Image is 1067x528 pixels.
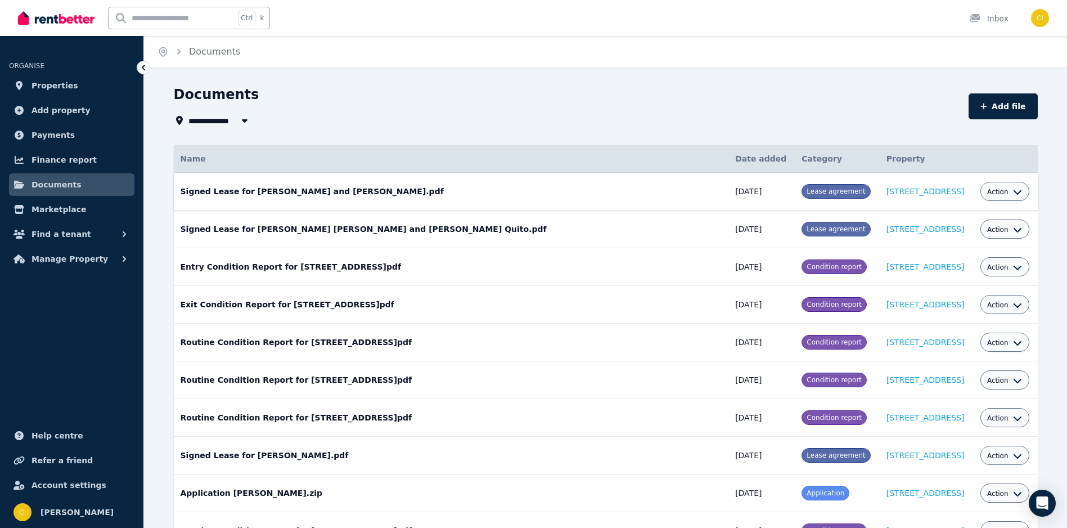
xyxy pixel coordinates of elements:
h1: Documents [174,86,259,104]
td: Routine Condition Report for [STREET_ADDRESS]pdf [174,361,729,399]
span: Action [987,301,1009,310]
span: [PERSON_NAME] [40,505,114,519]
span: Manage Property [31,252,108,266]
a: Payments [9,124,134,146]
span: Action [987,338,1009,347]
td: Application [PERSON_NAME].zip [174,475,729,512]
a: Finance report [9,149,134,171]
span: Application [807,489,844,497]
span: Properties [31,79,78,92]
img: Christopher Isaac [1031,9,1049,27]
span: Action [987,225,1009,234]
a: [STREET_ADDRESS] [886,225,965,234]
span: Condition report [807,338,862,346]
div: Open Intercom Messenger [1029,490,1056,517]
td: Signed Lease for [PERSON_NAME] and [PERSON_NAME].pdf [174,173,729,211]
span: Marketplace [31,203,86,216]
span: Documents [31,178,82,191]
span: Lease agreement [807,451,865,459]
a: Account settings [9,474,134,496]
span: Finance report [31,153,97,167]
span: Help centre [31,429,83,442]
span: Refer a friend [31,454,93,467]
nav: Breadcrumb [144,36,254,68]
button: Action [987,263,1022,272]
a: [STREET_ADDRESS] [886,413,965,422]
a: Help centre [9,424,134,447]
button: Action [987,301,1022,310]
span: Payments [31,128,75,142]
td: Signed Lease for [PERSON_NAME].pdf [174,437,729,475]
td: [DATE] [728,361,795,399]
span: Ctrl [238,11,255,25]
a: [STREET_ADDRESS] [886,262,965,271]
button: Manage Property [9,248,134,270]
a: Marketplace [9,198,134,221]
span: Lease agreement [807,225,865,233]
span: k [260,14,264,23]
span: Action [987,451,1009,460]
td: Routine Condition Report for [STREET_ADDRESS]pdf [174,324,729,361]
img: RentBetter [18,10,94,26]
button: Action [987,489,1022,498]
td: Routine Condition Report for [STREET_ADDRESS]pdf [174,399,729,437]
span: Condition report [807,301,862,308]
span: Add property [31,104,91,117]
a: Properties [9,74,134,97]
span: Condition report [807,263,862,271]
button: Action [987,187,1022,196]
button: Action [987,225,1022,234]
span: Account settings [31,478,106,492]
a: Add property [9,99,134,122]
td: Signed Lease for [PERSON_NAME] [PERSON_NAME] and [PERSON_NAME] Quito.pdf [174,211,729,248]
button: Action [987,414,1022,423]
span: ORGANISE [9,62,44,70]
td: Exit Condition Report for [STREET_ADDRESS]pdf [174,286,729,324]
span: Find a tenant [31,227,91,241]
td: [DATE] [728,211,795,248]
a: [STREET_ADDRESS] [886,489,965,498]
a: Refer a friend [9,449,134,472]
a: Documents [9,173,134,196]
a: [STREET_ADDRESS] [886,338,965,347]
td: [DATE] [728,324,795,361]
a: [STREET_ADDRESS] [886,300,965,309]
span: Action [987,414,1009,423]
span: Condition report [807,376,862,384]
span: Lease agreement [807,187,865,195]
img: Christopher Isaac [13,503,31,521]
td: [DATE] [728,437,795,475]
span: Action [987,263,1009,272]
button: Action [987,376,1022,385]
td: [DATE] [728,248,795,286]
span: Action [987,187,1009,196]
span: Name [181,154,206,163]
button: Find a tenant [9,223,134,245]
span: Action [987,489,1009,498]
div: Inbox [969,13,1009,24]
button: Add file [969,93,1038,119]
a: [STREET_ADDRESS] [886,451,965,460]
td: [DATE] [728,475,795,512]
a: [STREET_ADDRESS] [886,187,965,196]
span: Condition report [807,414,862,422]
th: Category [795,145,879,173]
th: Property [880,145,974,173]
td: [DATE] [728,286,795,324]
span: Action [987,376,1009,385]
td: [DATE] [728,173,795,211]
th: Date added [728,145,795,173]
button: Action [987,338,1022,347]
button: Action [987,451,1022,460]
td: Entry Condition Report for [STREET_ADDRESS]pdf [174,248,729,286]
a: [STREET_ADDRESS] [886,375,965,384]
td: [DATE] [728,399,795,437]
a: Documents [189,46,240,57]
